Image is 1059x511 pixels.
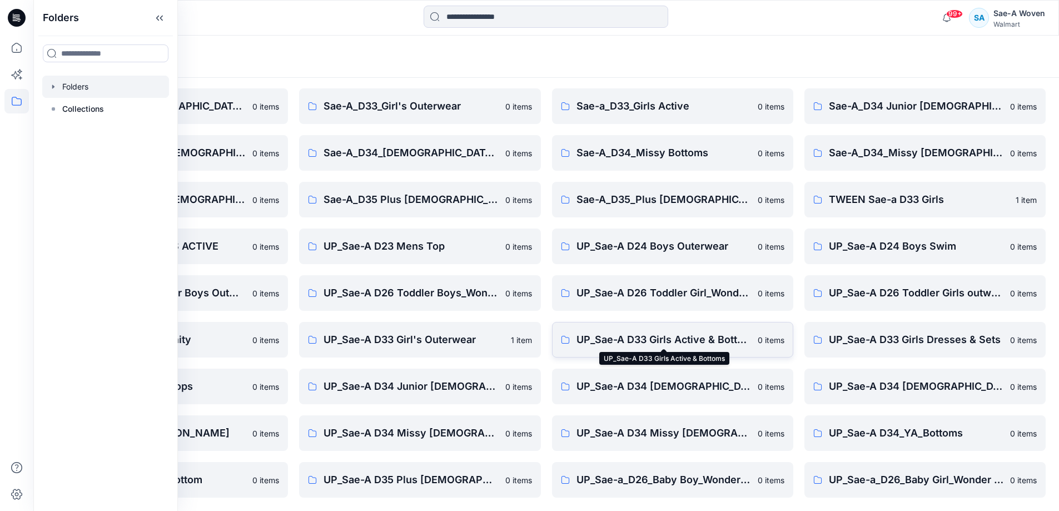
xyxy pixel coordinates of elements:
p: 0 items [505,101,532,112]
a: UP_Sae-A D34_YA_Bottoms0 items [804,415,1046,451]
p: 0 items [505,428,532,439]
p: UP_Sae-A D24 Boys Swim [829,239,1003,254]
p: 0 items [252,241,279,252]
p: 0 items [758,241,784,252]
p: Sae-A_D33_Girl's Outerwear [324,98,498,114]
p: UP_Sae-A D33 Girls Active & Bottoms [576,332,751,348]
div: SA [969,8,989,28]
p: 0 items [758,287,784,299]
a: TWEEN Sae-a D33 Girls1 item [804,182,1046,217]
a: Sae-A_D35_Plus [DEMOGRAPHIC_DATA] Top0 items [552,182,793,217]
p: 0 items [252,428,279,439]
a: Sae-A_D34_Missy Bottoms0 items [552,135,793,171]
p: 0 items [1010,428,1037,439]
p: 0 items [1010,474,1037,486]
p: 0 items [252,381,279,393]
p: Sae-A_D34_Missy [DEMOGRAPHIC_DATA] Dresses [829,145,1003,161]
p: UP_Sae-A D34 Missy [DEMOGRAPHIC_DATA] Top Woven [576,425,751,441]
p: Sae-A_D35_Plus [DEMOGRAPHIC_DATA] Top [576,192,751,207]
a: UP_Sae-A D26 Toddler Girls outwear0 items [804,275,1046,311]
p: UP_Sae-A D26 Toddler Boys_Wonder Nation Sportswear [324,285,498,301]
a: UP_Sae-a_D26_Baby Girl_Wonder Nation0 items [804,462,1046,498]
p: 0 items [1010,101,1037,112]
p: UP_Sae-A D26 Toddler Girls outwear [829,285,1003,301]
a: UP_Sae-A D24 Boys Swim0 items [804,229,1046,264]
span: 99+ [946,9,963,18]
p: 0 items [1010,334,1037,346]
p: Sae-A_D35 Plus [DEMOGRAPHIC_DATA] Bottom [324,192,498,207]
a: UP_Sae-A D24 Boys Outerwear0 items [552,229,793,264]
p: UP_Sae-A D24 Boys Outerwear [576,239,751,254]
p: UP_Sae-A D26 Toddler Girl_Wonder Nation Sportswear [576,285,751,301]
a: UP_Sae-A D34 [DEMOGRAPHIC_DATA] Knit Tops0 items [552,369,793,404]
p: 0 items [505,241,532,252]
p: 0 items [252,194,279,206]
a: UP_Sae-A D33 Girls Active & Bottoms0 items [552,322,793,358]
p: 0 items [758,428,784,439]
a: UP_Sae-A D34 Missy [DEMOGRAPHIC_DATA] Dresses0 items [299,415,540,451]
p: 0 items [252,147,279,159]
p: Sae-A_D34_Missy Bottoms [576,145,751,161]
a: UP_Sae-A D26 Toddler Boys_Wonder Nation Sportswear0 items [299,275,540,311]
p: UP_Sae-A D34_YA_Bottoms [829,425,1003,441]
p: 0 items [252,287,279,299]
p: 0 items [1010,241,1037,252]
a: UP_Sae-A D33 Girl's Outerwear1 item [299,322,540,358]
p: 0 items [758,381,784,393]
p: UP_Sae-a_D26_Baby Girl_Wonder Nation [829,472,1003,488]
p: 0 items [505,474,532,486]
p: UP_Sae-A D35 Plus [DEMOGRAPHIC_DATA] Top [324,472,498,488]
p: UP_Sae-A D34 [DEMOGRAPHIC_DATA] Knit Tops [576,379,751,394]
a: Sae-A_D34_[DEMOGRAPHIC_DATA] Outerwear0 items [299,135,540,171]
a: Sae-A_D34_Missy [DEMOGRAPHIC_DATA] Dresses0 items [804,135,1046,171]
p: 0 items [505,194,532,206]
a: Sae-A_D34 Junior [DEMOGRAPHIC_DATA] top0 items [804,88,1046,124]
p: 0 items [505,287,532,299]
p: Sae-A_D34 Junior [DEMOGRAPHIC_DATA] top [829,98,1003,114]
p: 0 items [758,147,784,159]
p: 0 items [758,101,784,112]
p: 0 items [252,101,279,112]
a: UP_Sae-A D34 [DEMOGRAPHIC_DATA] Outerwear0 items [804,369,1046,404]
p: 0 items [758,334,784,346]
p: Sae-A_D34_[DEMOGRAPHIC_DATA] Outerwear [324,145,498,161]
p: UP_Sae-A D33 Girl's Outerwear [324,332,504,348]
p: 1 item [1016,194,1037,206]
p: UP_Sae-A D33 Girls Dresses & Sets [829,332,1003,348]
p: TWEEN Sae-a D33 Girls [829,192,1009,207]
a: UP_Sae-A D34 Missy [DEMOGRAPHIC_DATA] Top Woven0 items [552,415,793,451]
p: UP_Sae-A D34 [DEMOGRAPHIC_DATA] Outerwear [829,379,1003,394]
a: UP_Sae-A D34 Junior [DEMOGRAPHIC_DATA] top0 items [299,369,540,404]
p: 0 items [252,474,279,486]
p: UP_Sae-A D23 Mens Top [324,239,498,254]
p: 0 items [505,147,532,159]
p: 0 items [1010,287,1037,299]
p: 0 items [758,194,784,206]
p: 1 item [511,334,532,346]
p: UP_Sae-A D34 Junior [DEMOGRAPHIC_DATA] top [324,379,498,394]
a: UP_Sae-A D35 Plus [DEMOGRAPHIC_DATA] Top0 items [299,462,540,498]
a: UP_Sae-A D33 Girls Dresses & Sets0 items [804,322,1046,358]
p: 0 items [758,474,784,486]
div: Sae-A Woven [993,7,1045,20]
a: Sae-A_D35 Plus [DEMOGRAPHIC_DATA] Bottom0 items [299,182,540,217]
a: UP_Sae-a_D26_Baby Boy_Wonder Nation0 items [552,462,793,498]
p: UP_Sae-a_D26_Baby Boy_Wonder Nation [576,472,751,488]
a: Sae-A_D33_Girl's Outerwear0 items [299,88,540,124]
div: Walmart [993,20,1045,28]
a: Sae-a_D33_Girls Active0 items [552,88,793,124]
p: 0 items [505,381,532,393]
a: UP_Sae-A D23 Mens Top0 items [299,229,540,264]
a: UP_Sae-A D26 Toddler Girl_Wonder Nation Sportswear0 items [552,275,793,311]
p: 0 items [1010,147,1037,159]
p: Sae-a_D33_Girls Active [576,98,751,114]
p: 0 items [252,334,279,346]
p: Collections [62,102,104,116]
p: 0 items [1010,381,1037,393]
p: UP_Sae-A D34 Missy [DEMOGRAPHIC_DATA] Dresses [324,425,498,441]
